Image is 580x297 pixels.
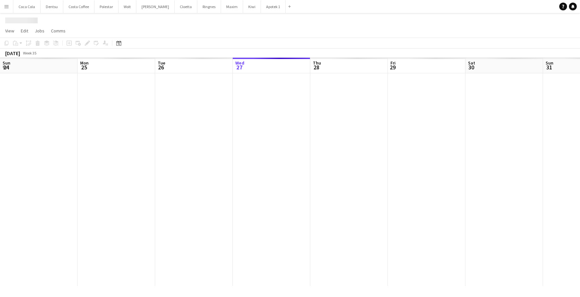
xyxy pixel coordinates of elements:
span: 25 [79,64,89,71]
span: 31 [545,64,553,71]
button: Costa Coffee [63,0,94,13]
span: Edit [21,28,28,34]
span: 28 [312,64,321,71]
span: Mon [80,60,89,66]
span: Fri [390,60,396,66]
a: Jobs [32,27,47,35]
button: Wolt [118,0,136,13]
button: Apotek 1 [261,0,286,13]
div: [DATE] [5,50,20,56]
a: Comms [48,27,68,35]
span: 24 [2,64,10,71]
span: Sun [3,60,10,66]
span: Wed [235,60,244,66]
button: Maxim [221,0,243,13]
button: Polestar [94,0,118,13]
span: View [5,28,14,34]
button: Dentsu [41,0,63,13]
span: 27 [234,64,244,71]
button: Kiwi [243,0,261,13]
span: 29 [389,64,396,71]
span: 26 [157,64,165,71]
span: Tue [158,60,165,66]
span: Jobs [35,28,44,34]
span: 30 [467,64,475,71]
span: Comms [51,28,66,34]
span: Sun [546,60,553,66]
span: Thu [313,60,321,66]
button: Coca Cola [13,0,41,13]
a: Edit [18,27,31,35]
button: Ringnes [197,0,221,13]
span: Week 35 [21,51,38,55]
button: Cloetta [175,0,197,13]
a: View [3,27,17,35]
button: [PERSON_NAME] [136,0,175,13]
span: Sat [468,60,475,66]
